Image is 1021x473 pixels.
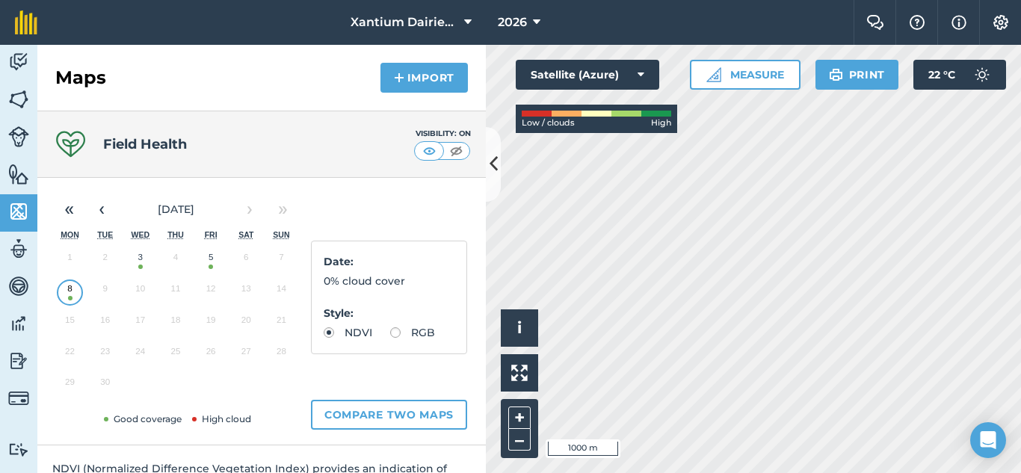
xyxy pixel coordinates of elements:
button: 11 September 2025 [158,276,193,308]
button: 14 September 2025 [264,276,299,308]
button: 12 September 2025 [194,276,229,308]
button: 21 September 2025 [264,308,299,339]
button: Compare two maps [311,400,467,430]
label: RGB [390,327,435,338]
button: 19 September 2025 [194,308,229,339]
img: Four arrows, one pointing top left, one top right, one bottom right and the last bottom left [511,365,528,381]
button: 18 September 2025 [158,308,193,339]
div: Visibility: On [414,128,471,140]
button: 29 September 2025 [52,370,87,401]
button: Measure [690,60,801,90]
strong: Style : [324,306,354,320]
button: 3 September 2025 [123,245,158,276]
img: svg+xml;base64,PHN2ZyB4bWxucz0iaHR0cDovL3d3dy53My5vcmcvMjAwMC9zdmciIHdpZHRoPSI1MCIgaGVpZ2h0PSI0MC... [447,143,466,158]
button: ‹ [85,193,118,226]
h4: Field Health [103,134,187,155]
img: Two speech bubbles overlapping with the left bubble in the forefront [866,15,884,30]
button: 17 September 2025 [123,308,158,339]
img: svg+xml;base64,PHN2ZyB4bWxucz0iaHR0cDovL3d3dy53My5vcmcvMjAwMC9zdmciIHdpZHRoPSIxNyIgaGVpZ2h0PSIxNy... [951,13,966,31]
button: – [508,429,531,451]
img: svg+xml;base64,PHN2ZyB4bWxucz0iaHR0cDovL3d3dy53My5vcmcvMjAwMC9zdmciIHdpZHRoPSI1NiIgaGVpZ2h0PSI2MC... [8,88,29,111]
img: A cog icon [992,15,1010,30]
button: 22 °C [913,60,1006,90]
abbr: Saturday [238,230,253,239]
img: A question mark icon [908,15,926,30]
img: svg+xml;base64,PD94bWwgdmVyc2lvbj0iMS4wIiBlbmNvZGluZz0idXRmLTgiPz4KPCEtLSBHZW5lcmF0b3I6IEFkb2JlIE... [8,350,29,372]
img: svg+xml;base64,PHN2ZyB4bWxucz0iaHR0cDovL3d3dy53My5vcmcvMjAwMC9zdmciIHdpZHRoPSIxOSIgaGVpZ2h0PSIyNC... [829,66,843,84]
img: svg+xml;base64,PHN2ZyB4bWxucz0iaHR0cDovL3d3dy53My5vcmcvMjAwMC9zdmciIHdpZHRoPSI1MCIgaGVpZ2h0PSI0MC... [420,143,439,158]
button: 9 September 2025 [87,276,123,308]
div: Open Intercom Messenger [970,422,1006,458]
img: svg+xml;base64,PD94bWwgdmVyc2lvbj0iMS4wIiBlbmNvZGluZz0idXRmLTgiPz4KPCEtLSBHZW5lcmF0b3I6IEFkb2JlIE... [8,238,29,260]
label: NDVI [324,327,372,338]
abbr: Friday [205,230,218,239]
button: 27 September 2025 [229,339,264,371]
button: 24 September 2025 [123,339,158,371]
img: svg+xml;base64,PD94bWwgdmVyc2lvbj0iMS4wIiBlbmNvZGluZz0idXRmLTgiPz4KPCEtLSBHZW5lcmF0b3I6IEFkb2JlIE... [8,442,29,457]
span: Good coverage [101,413,182,424]
span: Low / clouds [522,117,575,130]
span: 2026 [498,13,527,31]
button: + [508,406,531,429]
button: 7 September 2025 [264,245,299,276]
img: svg+xml;base64,PD94bWwgdmVyc2lvbj0iMS4wIiBlbmNvZGluZz0idXRmLTgiPz4KPCEtLSBHZW5lcmF0b3I6IEFkb2JlIE... [8,312,29,335]
button: 1 September 2025 [52,245,87,276]
abbr: Thursday [167,230,184,239]
button: i [501,309,538,347]
img: svg+xml;base64,PD94bWwgdmVyc2lvbj0iMS4wIiBlbmNvZGluZz0idXRmLTgiPz4KPCEtLSBHZW5lcmF0b3I6IEFkb2JlIE... [8,126,29,147]
button: 6 September 2025 [229,245,264,276]
img: svg+xml;base64,PD94bWwgdmVyc2lvbj0iMS4wIiBlbmNvZGluZz0idXRmLTgiPz4KPCEtLSBHZW5lcmF0b3I6IEFkb2JlIE... [8,275,29,297]
p: 0% cloud cover [324,273,454,289]
button: [DATE] [118,193,233,226]
abbr: Tuesday [97,230,113,239]
button: 20 September 2025 [229,308,264,339]
button: Import [380,63,468,93]
span: i [517,318,522,337]
abbr: Sunday [273,230,289,239]
button: 30 September 2025 [87,370,123,401]
img: svg+xml;base64,PD94bWwgdmVyc2lvbj0iMS4wIiBlbmNvZGluZz0idXRmLTgiPz4KPCEtLSBHZW5lcmF0b3I6IEFkb2JlIE... [8,388,29,409]
span: Xantium Dairies [GEOGRAPHIC_DATA] [351,13,458,31]
abbr: Wednesday [132,230,150,239]
abbr: Monday [61,230,79,239]
button: 2 September 2025 [87,245,123,276]
button: 5 September 2025 [194,245,229,276]
img: fieldmargin Logo [15,10,37,34]
button: 15 September 2025 [52,308,87,339]
span: 22 ° C [928,60,955,90]
strong: Date : [324,255,354,268]
img: svg+xml;base64,PHN2ZyB4bWxucz0iaHR0cDovL3d3dy53My5vcmcvMjAwMC9zdmciIHdpZHRoPSI1NiIgaGVpZ2h0PSI2MC... [8,163,29,185]
button: « [52,193,85,226]
button: › [233,193,266,226]
button: 22 September 2025 [52,339,87,371]
button: 25 September 2025 [158,339,193,371]
button: 26 September 2025 [194,339,229,371]
span: High cloud [189,413,251,424]
span: High [651,117,671,130]
span: [DATE] [158,203,194,216]
button: 8 September 2025 [52,276,87,308]
button: » [266,193,299,226]
button: 23 September 2025 [87,339,123,371]
img: svg+xml;base64,PHN2ZyB4bWxucz0iaHR0cDovL3d3dy53My5vcmcvMjAwMC9zdmciIHdpZHRoPSIxNCIgaGVpZ2h0PSIyNC... [394,69,404,87]
img: Ruler icon [706,67,721,82]
img: svg+xml;base64,PHN2ZyB4bWxucz0iaHR0cDovL3d3dy53My5vcmcvMjAwMC9zdmciIHdpZHRoPSI1NiIgaGVpZ2h0PSI2MC... [8,200,29,223]
button: 10 September 2025 [123,276,158,308]
img: svg+xml;base64,PD94bWwgdmVyc2lvbj0iMS4wIiBlbmNvZGluZz0idXRmLTgiPz4KPCEtLSBHZW5lcmF0b3I6IEFkb2JlIE... [8,51,29,73]
img: svg+xml;base64,PD94bWwgdmVyc2lvbj0iMS4wIiBlbmNvZGluZz0idXRmLTgiPz4KPCEtLSBHZW5lcmF0b3I6IEFkb2JlIE... [967,60,997,90]
button: Satellite (Azure) [516,60,659,90]
button: 16 September 2025 [87,308,123,339]
button: Print [815,60,899,90]
button: 4 September 2025 [158,245,193,276]
button: 28 September 2025 [264,339,299,371]
button: 13 September 2025 [229,276,264,308]
h2: Maps [55,66,106,90]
